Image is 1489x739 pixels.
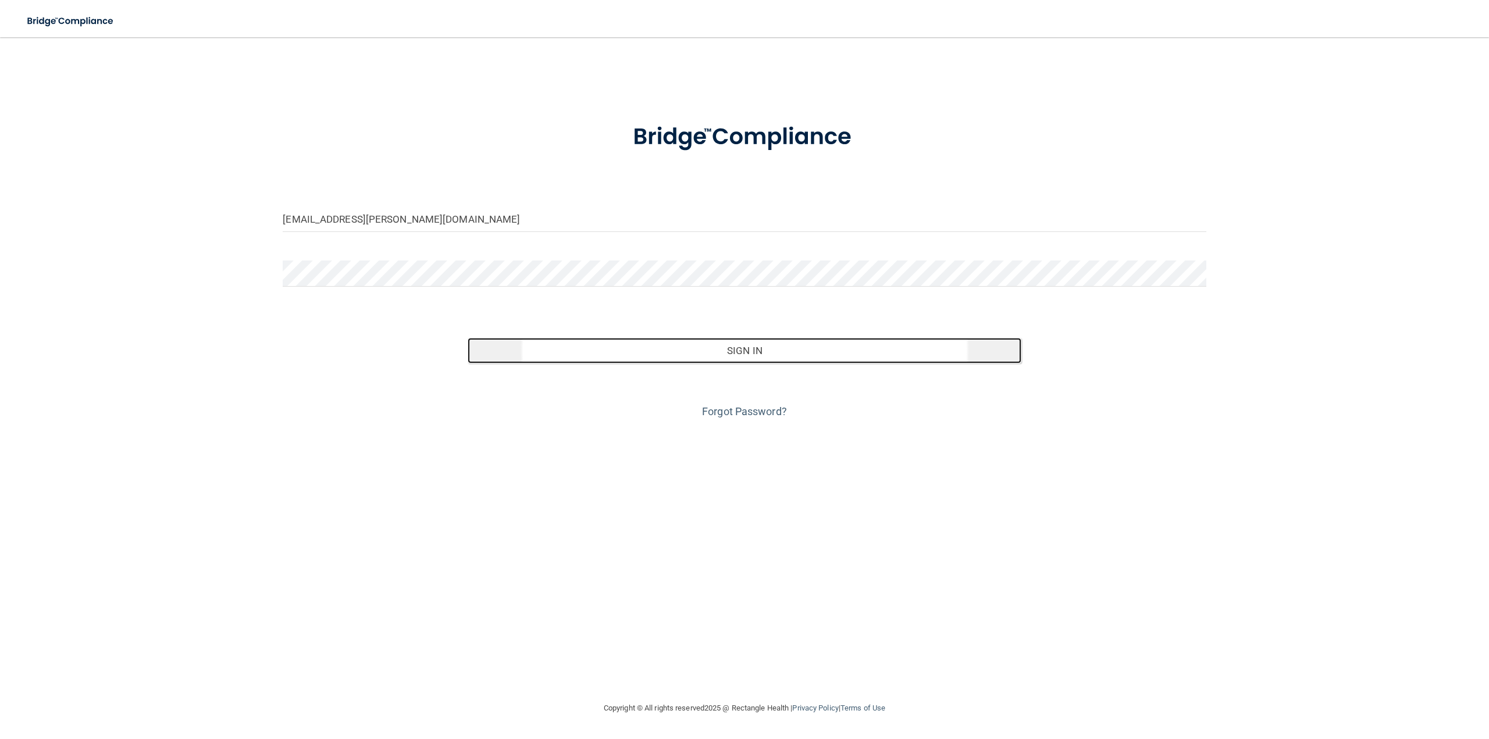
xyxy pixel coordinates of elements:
button: Sign In [468,338,1021,363]
a: Privacy Policy [792,704,838,712]
input: Email [283,206,1206,232]
div: Copyright © All rights reserved 2025 @ Rectangle Health | | [532,690,957,727]
a: Forgot Password? [702,405,787,417]
a: Terms of Use [840,704,885,712]
img: bridge_compliance_login_screen.278c3ca4.svg [609,107,880,167]
img: bridge_compliance_login_screen.278c3ca4.svg [17,9,124,33]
